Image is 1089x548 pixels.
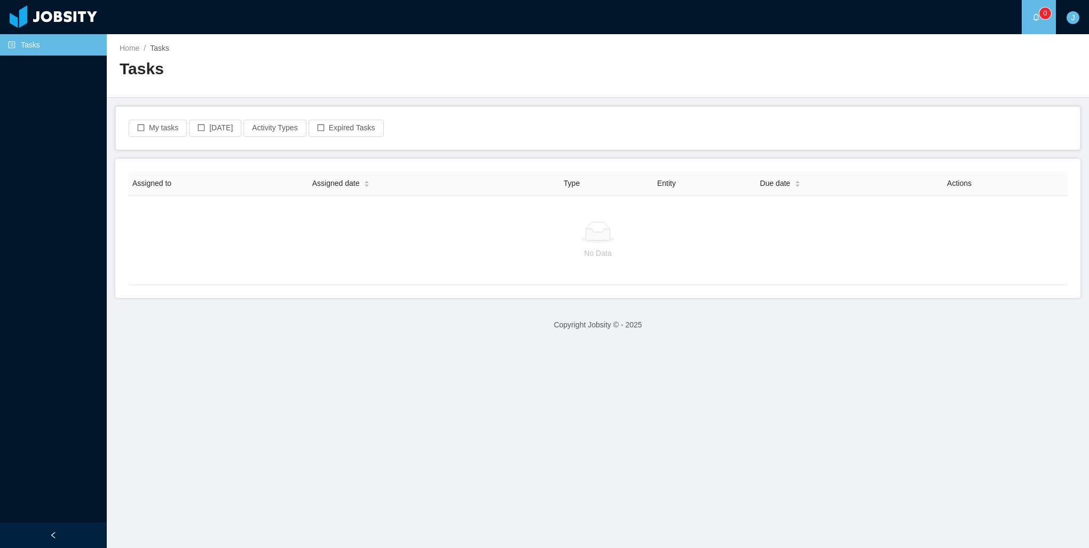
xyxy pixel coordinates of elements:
[312,178,360,189] span: Assigned date
[1040,8,1051,19] sup: 0
[137,247,1059,259] p: No Data
[947,179,972,187] span: Actions
[795,179,801,182] i: icon: caret-up
[657,179,676,187] span: Entity
[795,183,801,186] i: icon: caret-down
[120,44,139,52] a: Home
[794,179,801,186] div: Sort
[144,44,146,52] span: /
[150,44,169,52] span: Tasks
[107,307,1089,343] footer: Copyright Jobsity © - 2025
[1071,11,1075,24] span: J
[309,120,384,137] button: icon: borderExpired Tasks
[364,179,370,186] div: Sort
[120,58,598,80] h2: Tasks
[760,178,791,189] span: Due date
[129,120,187,137] button: icon: borderMy tasks
[8,34,98,56] a: icon: profileTasks
[189,120,241,137] button: icon: border[DATE]
[243,120,306,137] button: Activity Types
[564,179,580,187] span: Type
[1032,13,1040,21] i: icon: bell
[364,183,370,186] i: icon: caret-down
[364,179,370,182] i: icon: caret-up
[132,179,171,187] span: Assigned to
